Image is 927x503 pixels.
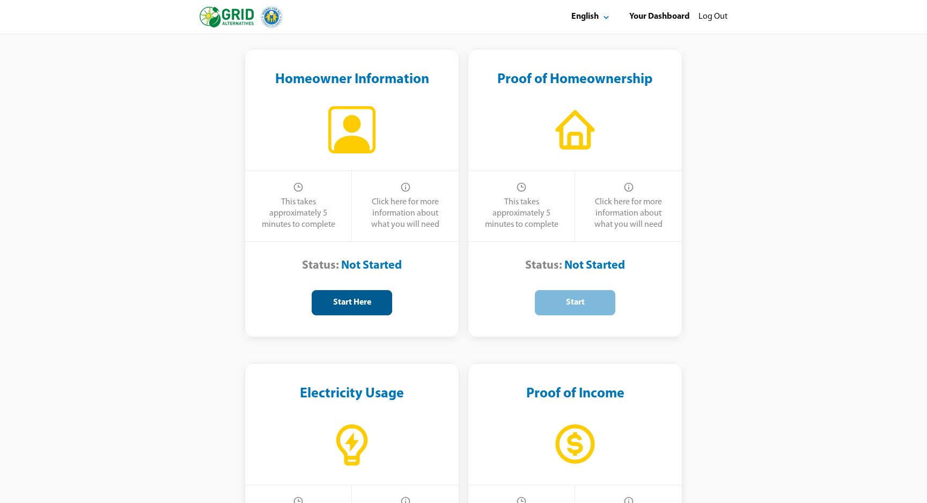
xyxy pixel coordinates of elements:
[479,197,564,231] div: This takes approximately 5 minutes to complete
[302,259,341,273] div: Status:
[564,259,625,273] div: Not Started
[571,11,599,23] div: English
[300,385,404,403] div: Electricity Usage
[341,259,402,273] div: Not Started
[698,11,727,23] div: Log Out
[256,197,341,231] div: This takes approximately 5 minutes to complete
[363,197,448,231] div: Click here for more information about what you will need
[321,297,383,308] div: Start Here
[562,4,621,29] button: Select
[586,197,671,231] div: Click here for more information about what you will need
[544,297,606,308] div: Start
[525,259,564,273] div: Status:
[200,6,282,28] img: logo
[497,71,653,89] div: Proof of Homeownership
[275,71,429,89] div: Homeowner Information
[535,290,615,315] button: Start
[312,290,392,315] button: Start Here
[526,385,624,403] div: Proof of Income
[629,11,690,23] div: Your Dashboard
